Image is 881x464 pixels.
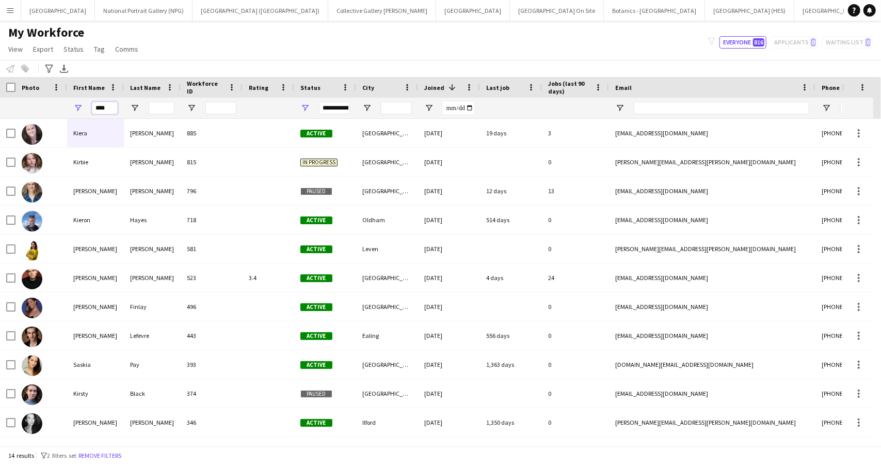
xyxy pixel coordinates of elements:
button: [GEOGRAPHIC_DATA] [21,1,95,21]
div: [EMAIL_ADDRESS][DOMAIN_NAME] [609,264,815,292]
div: 4 days [480,264,542,292]
div: [GEOGRAPHIC_DATA] [356,148,418,176]
div: [EMAIL_ADDRESS][DOMAIN_NAME] [609,292,815,321]
div: [DATE] [418,379,480,408]
span: City [362,84,374,91]
div: Saskia [67,350,124,379]
div: [PERSON_NAME][EMAIL_ADDRESS][PERSON_NAME][DOMAIN_NAME] [609,235,815,263]
div: 0 [542,292,609,321]
img: Kieron Hayes [22,211,42,231]
div: [DATE] [418,148,480,176]
img: Kiera Wilkins [22,124,42,145]
div: 718 [181,206,243,234]
div: [GEOGRAPHIC_DATA] [356,119,418,147]
button: Open Filter Menu [130,103,139,113]
div: 443 [181,321,243,350]
span: Last job [486,84,509,91]
span: Paused [300,188,332,195]
img: Saskia Pay [22,355,42,376]
input: Joined Filter Input [443,102,474,114]
div: [EMAIL_ADDRESS][DOMAIN_NAME] [609,177,815,205]
div: 0 [542,206,609,234]
button: Open Filter Menu [362,103,372,113]
div: [GEOGRAPHIC_DATA] [356,379,418,408]
a: Export [29,42,57,56]
span: View [8,44,23,54]
span: Joined [424,84,444,91]
div: 393 [181,350,243,379]
div: [PERSON_NAME] [67,321,124,350]
div: [GEOGRAPHIC_DATA] [356,264,418,292]
div: Lefevre [124,321,181,350]
div: [DATE] [418,264,480,292]
span: Workforce ID [187,80,224,95]
div: 0 [542,408,609,437]
div: [EMAIL_ADDRESS][DOMAIN_NAME] [609,379,815,408]
button: Remove filters [76,450,123,461]
span: Last Name [130,84,161,91]
a: View [4,42,27,56]
button: National Portrait Gallery (NPG) [95,1,193,21]
div: 556 days [480,321,542,350]
div: [DATE] [418,235,480,263]
button: Botanics - [GEOGRAPHIC_DATA] [604,1,705,21]
div: [EMAIL_ADDRESS][DOMAIN_NAME] [609,321,815,350]
span: First Name [73,84,105,91]
div: [PERSON_NAME] [67,408,124,437]
button: Everyone816 [719,36,766,49]
button: Open Filter Menu [424,103,434,113]
div: 0 [542,235,609,263]
div: [PERSON_NAME] [124,148,181,176]
div: 815 [181,148,243,176]
input: First Name Filter Input [92,102,118,114]
span: Status [63,44,84,54]
div: [PERSON_NAME] [67,264,124,292]
span: Active [300,332,332,340]
span: 2 filters set [47,452,76,459]
div: [PERSON_NAME] [124,264,181,292]
button: Open Filter Menu [187,103,196,113]
img: Killian Lefevre [22,327,42,347]
span: In progress [300,159,338,166]
app-action-btn: Export XLSX [58,63,70,75]
div: [PERSON_NAME] [124,235,181,263]
input: Workforce ID Filter Input [205,102,236,114]
div: [DOMAIN_NAME][EMAIL_ADDRESS][DOMAIN_NAME] [609,350,815,379]
input: Email Filter Input [634,102,809,114]
div: 13 [542,177,609,205]
div: Ilford [356,408,418,437]
div: [DATE] [418,119,480,147]
div: 374 [181,379,243,408]
div: Kirbie [67,148,124,176]
span: Paused [300,390,332,398]
span: Rating [249,84,268,91]
div: [PERSON_NAME] [67,292,124,321]
div: [PERSON_NAME] [67,235,124,263]
div: 12 days [480,177,542,205]
span: Active [300,361,332,369]
div: [DATE] [418,350,480,379]
div: 24 [542,264,609,292]
span: Active [300,216,332,224]
button: [GEOGRAPHIC_DATA] On Site [510,1,604,21]
button: Open Filter Menu [73,103,83,113]
img: Kira Anne Finlay [22,298,42,318]
span: Jobs (last 90 days) [548,80,590,95]
div: Pay [124,350,181,379]
div: [EMAIL_ADDRESS][DOMAIN_NAME] [609,206,815,234]
div: 514 days [480,206,542,234]
div: 581 [181,235,243,263]
div: [PERSON_NAME] [124,119,181,147]
app-action-btn: Advanced filters [43,63,55,75]
div: 0 [542,379,609,408]
div: [PERSON_NAME][EMAIL_ADDRESS][PERSON_NAME][DOMAIN_NAME] [609,148,815,176]
div: [DATE] [418,177,480,205]
div: Ealing [356,321,418,350]
button: [GEOGRAPHIC_DATA] ([GEOGRAPHIC_DATA]) [193,1,328,21]
div: 346 [181,408,243,437]
input: City Filter Input [381,102,412,114]
div: [PERSON_NAME] [67,177,124,205]
div: 0 [542,321,609,350]
a: Comms [111,42,142,56]
div: [PERSON_NAME][EMAIL_ADDRESS][PERSON_NAME][DOMAIN_NAME] [609,408,815,437]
